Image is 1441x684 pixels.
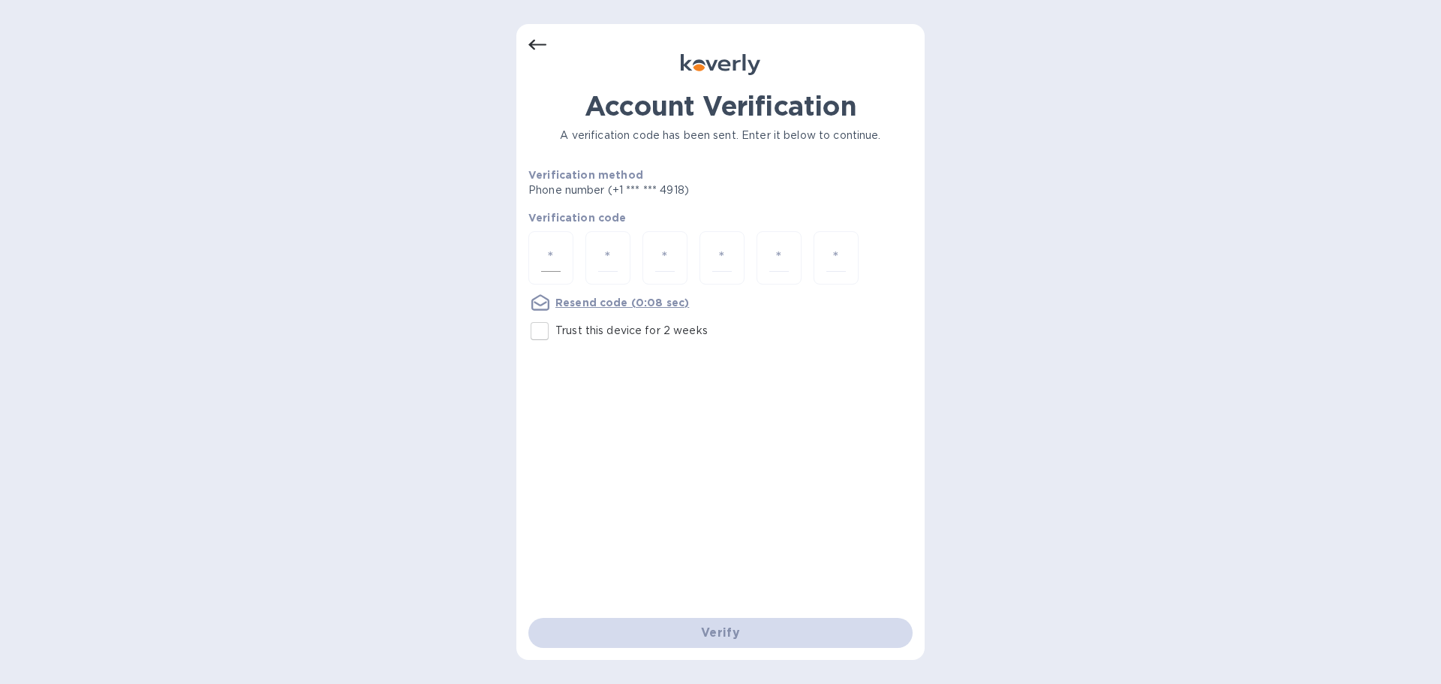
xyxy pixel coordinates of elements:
[528,128,913,143] p: A verification code has been sent. Enter it below to continue.
[555,297,689,309] u: Resend code (0:08 sec)
[528,182,804,198] p: Phone number (+1 *** *** 4918)
[555,323,708,339] p: Trust this device for 2 weeks
[528,169,643,181] b: Verification method
[528,90,913,122] h1: Account Verification
[528,210,913,225] p: Verification code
